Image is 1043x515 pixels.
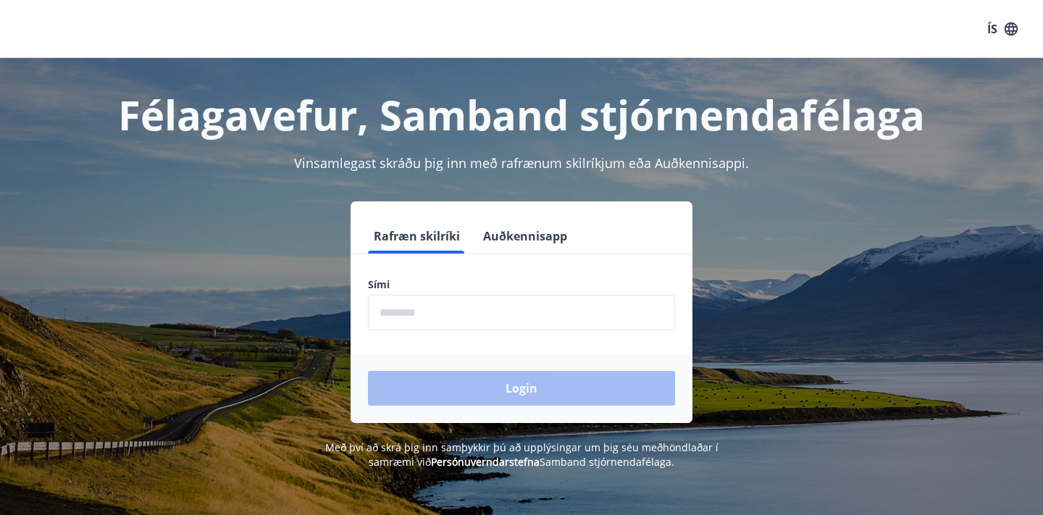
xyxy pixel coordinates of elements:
[17,87,1026,142] h1: Félagavefur, Samband stjórnendafélaga
[294,154,749,172] span: Vinsamlegast skráðu þig inn með rafrænum skilríkjum eða Auðkennisappi.
[325,440,719,469] span: Með því að skrá þig inn samþykkir þú að upplýsingar um þig séu meðhöndlaðar í samræmi við Samband...
[368,277,675,292] label: Sími
[431,455,540,469] a: Persónuverndarstefna
[979,16,1026,42] button: ÍS
[368,219,466,254] button: Rafræn skilríki
[477,219,573,254] button: Auðkennisapp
